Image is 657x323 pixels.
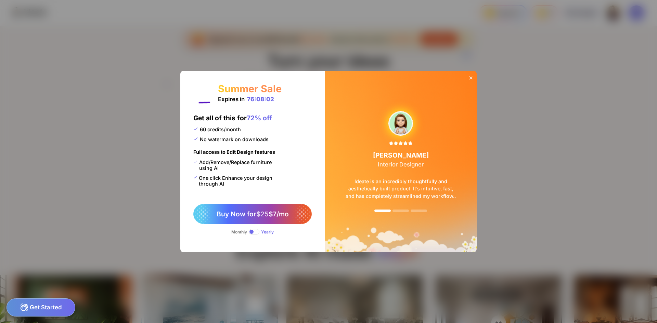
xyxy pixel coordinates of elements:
[218,96,274,103] div: Expires in
[389,111,413,135] img: upgradeReviewAvtar-3.png
[193,136,269,142] div: No watermark on downloads
[325,71,477,252] img: summerSaleBg.png
[256,210,269,218] span: $25
[218,83,282,95] div: Summer Sale
[193,114,272,126] div: Get all of this for
[335,168,466,210] div: Ideate is an incredibly thoughtfully and aesthetically built product. It’s intuitive, fast, and h...
[217,210,289,218] span: Buy Now for $7/mo
[231,229,247,234] div: Monthly
[247,114,272,122] span: 72% off
[373,151,429,168] div: [PERSON_NAME]
[247,96,274,103] div: 76:08:02
[193,126,241,132] div: 60 credits/month
[193,159,281,171] div: Add/Remove/Replace furniture using AI
[378,161,424,168] span: Interior Designer
[261,229,274,234] div: Yearly
[193,149,275,159] div: Full access to Edit Design features
[7,298,75,317] div: Get Started
[193,175,281,187] div: One click Enhance your design through AI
